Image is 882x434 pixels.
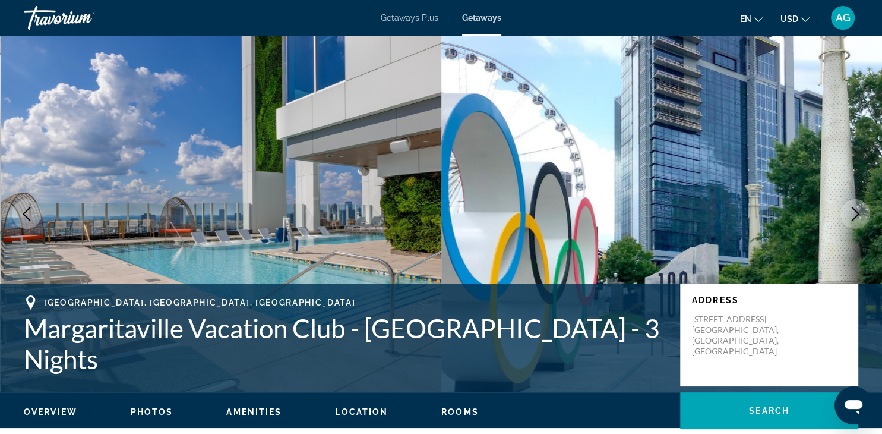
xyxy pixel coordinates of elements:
[462,13,501,23] a: Getaways
[24,313,668,375] h1: Margaritaville Vacation Club - [GEOGRAPHIC_DATA] - 3 Nights
[381,13,438,23] a: Getaways Plus
[226,407,282,417] button: Amenities
[840,199,870,229] button: Next image
[680,392,858,429] button: Search
[12,199,42,229] button: Previous image
[441,407,479,417] span: Rooms
[131,407,173,417] button: Photos
[836,12,851,24] span: AG
[740,10,763,27] button: Change language
[335,407,388,417] button: Location
[24,407,77,417] button: Overview
[226,407,282,417] span: Amenities
[44,298,355,307] span: [GEOGRAPHIC_DATA], [GEOGRAPHIC_DATA], [GEOGRAPHIC_DATA]
[692,295,846,305] p: Address
[749,406,789,416] span: Search
[780,10,810,27] button: Change currency
[131,407,173,417] span: Photos
[780,14,798,24] span: USD
[827,5,858,30] button: User Menu
[740,14,751,24] span: en
[24,2,143,33] a: Travorium
[441,407,479,417] button: Rooms
[692,314,787,357] p: [STREET_ADDRESS] [GEOGRAPHIC_DATA], [GEOGRAPHIC_DATA], [GEOGRAPHIC_DATA]
[335,407,388,417] span: Location
[24,407,77,417] span: Overview
[834,386,872,424] iframe: Button to launch messaging window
